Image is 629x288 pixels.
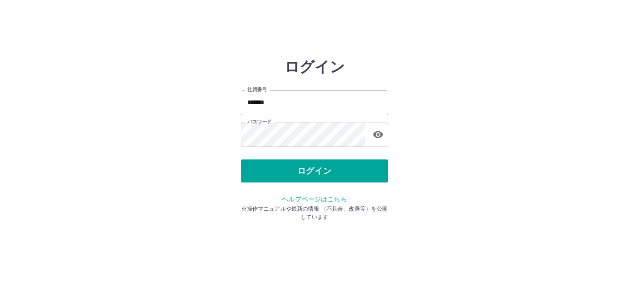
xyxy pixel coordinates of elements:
label: 社員番号 [247,86,267,93]
a: ヘルプページはこちら [282,195,347,203]
button: ログイン [241,159,388,182]
label: パスワード [247,118,272,125]
h2: ログイン [285,58,345,76]
p: ※操作マニュアルや最新の情報 （不具合、改善等）を公開しています [241,205,388,221]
